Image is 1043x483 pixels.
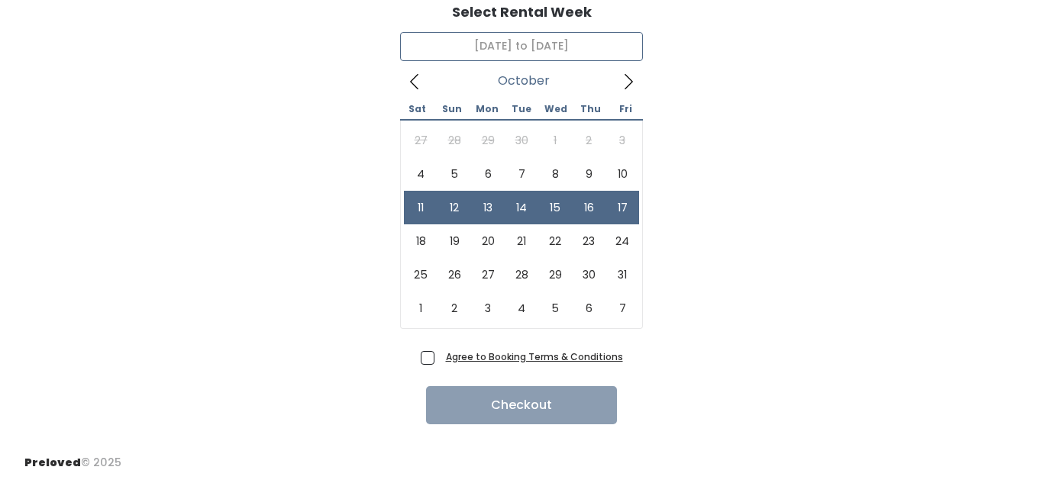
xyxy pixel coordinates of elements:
[470,105,504,114] span: Mon
[505,224,538,258] span: October 21, 2025
[438,157,471,191] span: October 5, 2025
[605,191,639,224] span: October 17, 2025
[471,157,505,191] span: October 6, 2025
[538,258,572,291] span: October 29, 2025
[404,291,438,325] span: November 1, 2025
[538,191,572,224] span: October 15, 2025
[24,443,121,471] div: © 2025
[572,191,605,224] span: October 16, 2025
[446,350,623,363] a: Agree to Booking Terms & Conditions
[438,291,471,325] span: November 2, 2025
[572,291,605,325] span: November 6, 2025
[538,157,572,191] span: October 8, 2025
[605,258,639,291] span: October 31, 2025
[498,78,550,84] span: October
[404,224,438,258] span: October 18, 2025
[471,291,505,325] span: November 3, 2025
[605,224,639,258] span: October 24, 2025
[452,5,592,20] h1: Select Rental Week
[572,258,605,291] span: October 30, 2025
[505,258,538,291] span: October 28, 2025
[538,291,572,325] span: November 5, 2025
[605,291,639,325] span: November 7, 2025
[404,157,438,191] span: October 4, 2025
[434,105,469,114] span: Sun
[471,258,505,291] span: October 27, 2025
[438,224,471,258] span: October 19, 2025
[505,157,538,191] span: October 7, 2025
[400,105,434,114] span: Sat
[572,224,605,258] span: October 23, 2025
[471,191,505,224] span: October 13, 2025
[438,191,471,224] span: October 12, 2025
[404,191,438,224] span: October 11, 2025
[573,105,608,114] span: Thu
[605,157,639,191] span: October 10, 2025
[505,191,538,224] span: October 14, 2025
[505,291,538,325] span: November 4, 2025
[426,386,617,424] button: Checkout
[404,258,438,291] span: October 25, 2025
[471,224,505,258] span: October 20, 2025
[24,455,81,470] span: Preloved
[572,157,605,191] span: October 9, 2025
[539,105,573,114] span: Wed
[504,105,538,114] span: Tue
[609,105,643,114] span: Fri
[438,258,471,291] span: October 26, 2025
[538,224,572,258] span: October 22, 2025
[400,32,643,61] input: Select week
